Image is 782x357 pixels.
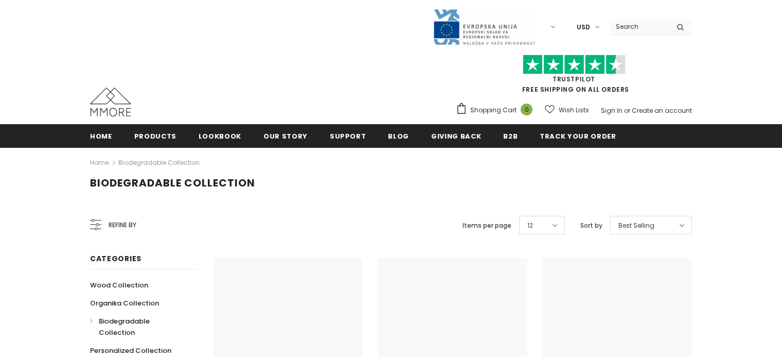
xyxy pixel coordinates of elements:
span: Organika Collection [90,298,159,308]
span: or [624,106,630,115]
label: Sort by [580,220,602,231]
span: 0 [521,104,532,115]
span: Biodegradable Collection [99,316,150,337]
span: Lookbook [199,131,241,141]
a: Create an account [632,106,692,115]
a: Products [134,124,176,147]
span: Blog [388,131,409,141]
a: Blog [388,124,409,147]
a: Biodegradable Collection [118,158,200,167]
a: Home [90,157,109,169]
img: MMORE Cases [90,88,131,116]
a: support [330,124,366,147]
a: Our Story [263,124,308,147]
img: Javni Razpis [433,8,536,46]
span: Home [90,131,112,141]
img: Trust Pilot Stars [523,55,626,75]
span: Personalized Collection [90,346,171,355]
a: Shopping Cart 0 [456,103,538,118]
span: FREE SHIPPING ON ALL ORDERS [456,59,692,94]
a: Sign In [601,106,623,115]
a: Javni Razpis [433,22,536,31]
label: Items per page [463,220,511,231]
span: Refine by [109,219,136,231]
a: Trustpilot [553,75,595,83]
span: Shopping Cart [470,105,517,115]
a: Organika Collection [90,294,159,312]
span: USD [577,22,590,32]
span: Wish Lists [559,105,589,115]
span: Products [134,131,176,141]
span: B2B [503,131,518,141]
a: Wish Lists [545,101,589,119]
span: Best Selling [618,220,654,231]
a: Giving back [431,124,481,147]
span: Categories [90,253,141,264]
span: support [330,131,366,141]
span: Our Story [263,131,308,141]
span: Giving back [431,131,481,141]
a: Track your order [540,124,616,147]
span: Track your order [540,131,616,141]
input: Search Site [610,19,669,34]
a: Lookbook [199,124,241,147]
span: 12 [527,220,533,231]
span: Biodegradable Collection [90,176,255,190]
a: Home [90,124,112,147]
span: Wood Collection [90,280,148,290]
a: Biodegradable Collection [90,312,187,342]
a: B2B [503,124,518,147]
a: Wood Collection [90,276,148,294]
